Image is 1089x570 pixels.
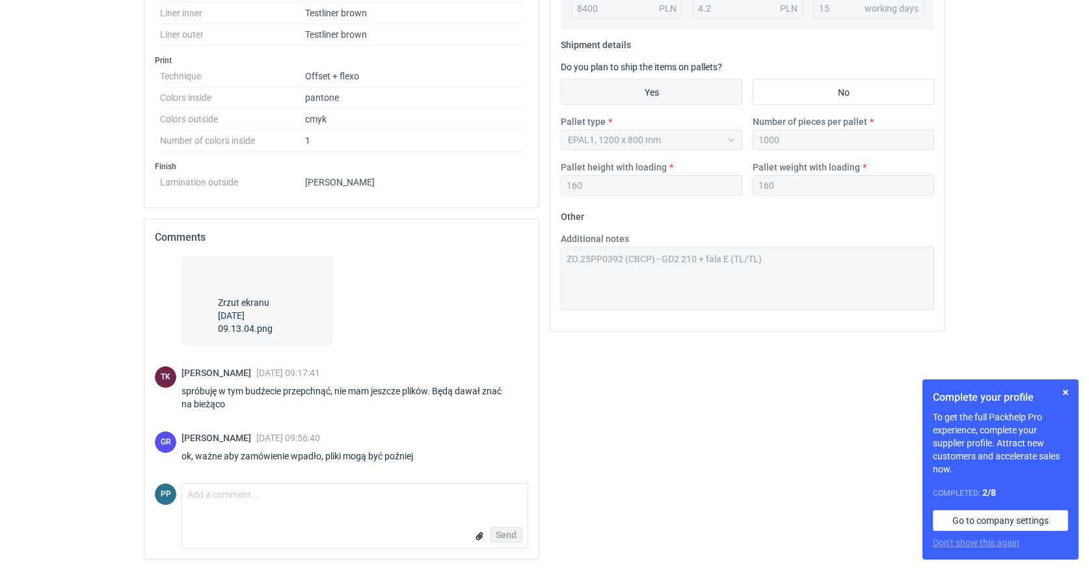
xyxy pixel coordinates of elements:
[155,55,528,66] h3: Print
[305,24,523,46] dd: Testliner brown
[305,66,523,87] dd: Offset + flexo
[561,247,934,310] textarea: ZO.25PP0392 (CBCP) - GD2 210 + fala E (TL/TL)
[561,62,722,72] label: Do you plan to ship the items on pallets?
[218,291,296,335] span: Zrzut ekranu [DATE] 09.13.04.png
[155,366,176,388] figcaption: TK
[155,230,528,245] h2: Comments
[305,172,523,187] dd: [PERSON_NAME]
[561,232,629,245] label: Additional notes
[753,161,860,174] label: Pallet weight with loading
[933,390,1068,405] h1: Complete your profile
[1058,385,1073,400] button: Skip for now
[561,115,606,128] label: Pallet type
[659,2,677,15] div: PLN
[160,3,305,24] dt: Liner inner
[561,34,631,50] legend: Shipment details
[256,433,320,443] span: [DATE] 09:56:40
[496,530,517,539] span: Send
[305,130,523,152] dd: 1
[780,2,798,15] div: PLN
[155,483,176,505] figcaption: PP
[160,172,305,187] dt: Lamination outside
[181,385,528,411] div: spróbuję w tym budżecie przepchnąć, nie mam jeszcze plików. Będą dawał znać na bieżąco
[160,24,305,46] dt: Liner outer
[155,483,176,505] div: Paweł Puch
[155,431,176,453] figcaption: GR
[933,411,1068,476] p: To get the full Packhelp Pro experience, complete your supplier profile. Attract new customers an...
[256,368,320,378] span: [DATE] 09:17:41
[155,161,528,172] h3: Finish
[181,368,256,378] span: [PERSON_NAME]
[305,109,523,130] dd: cmyk
[160,130,305,152] dt: Number of colors inside
[865,2,919,15] div: working days
[305,87,523,109] dd: pantone
[933,486,1068,500] div: Completed:
[982,487,996,498] strong: 2 / 8
[155,366,176,388] div: Tomasz Kubiak
[933,510,1068,531] a: Go to company settings
[753,115,867,128] label: Number of pieces per pallet
[160,66,305,87] dt: Technique
[160,109,305,130] dt: Colors outside
[490,527,522,543] button: Send
[305,3,523,24] dd: Testliner brown
[561,206,584,222] legend: Other
[155,431,176,453] div: Grzegorz Rosa
[561,161,667,174] label: Pallet height with loading
[181,450,429,463] div: ok, ważne aby zamówienie wpadło, pliki mogą być poźniej
[933,536,1019,549] button: Don’t show this again
[181,433,256,443] span: [PERSON_NAME]
[160,87,305,109] dt: Colors inside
